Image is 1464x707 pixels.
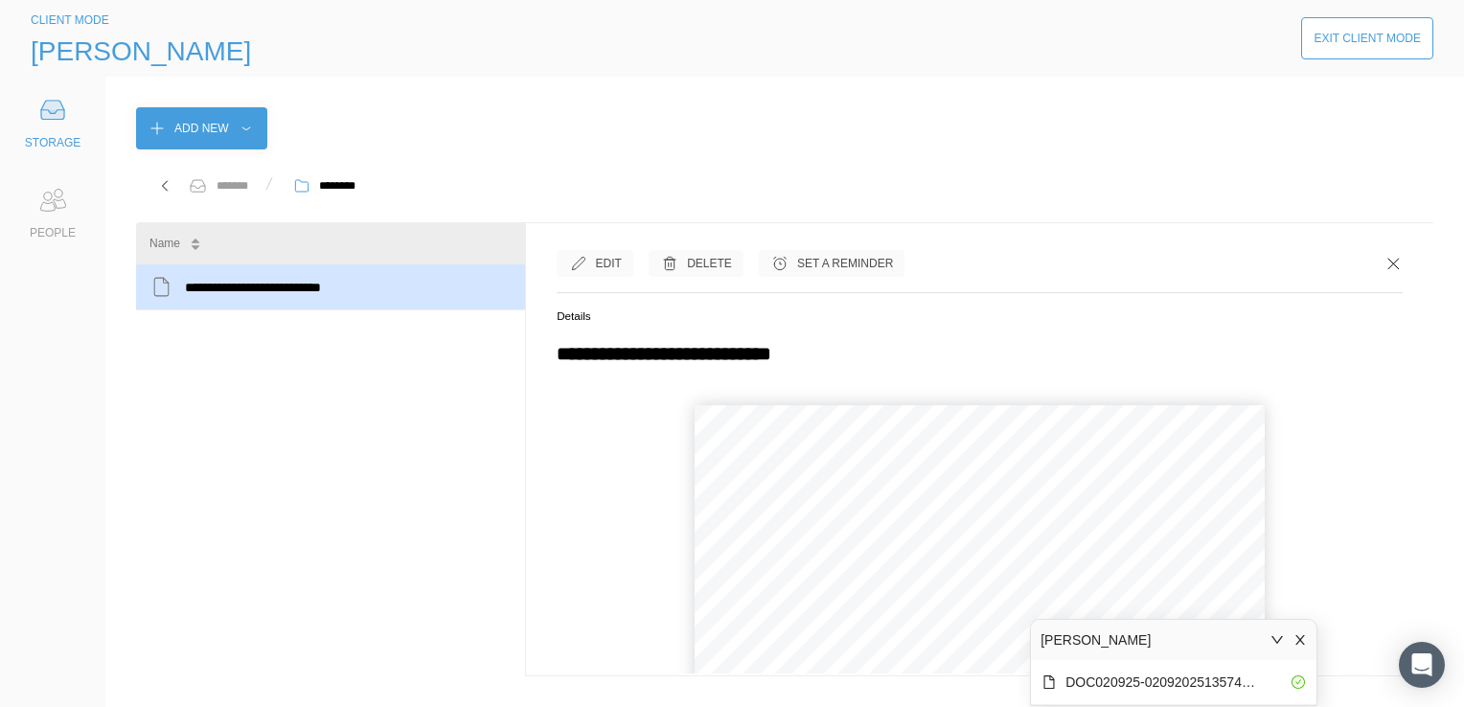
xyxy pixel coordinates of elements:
[174,119,229,138] div: Add New
[30,223,76,242] div: PEOPLE
[1270,633,1284,647] span: down
[1314,29,1421,48] div: Exit Client Mode
[1399,642,1445,688] div: Open Intercom Messenger
[1301,17,1433,59] button: Exit Client Mode
[1042,675,1056,689] span: file
[1065,672,1257,693] div: DOC020925-02092025135749.pdf
[557,308,1403,325] h5: Details
[31,36,251,67] span: [PERSON_NAME]
[759,250,904,277] button: Set a Reminder
[31,13,109,27] span: CLIENT MODE
[1293,633,1307,647] span: close
[1041,629,1151,650] div: [PERSON_NAME]
[797,254,893,273] div: Set a Reminder
[1292,675,1305,689] span: check-circle
[25,133,80,152] div: STORAGE
[557,250,633,277] button: Edit
[136,107,267,149] button: Add New
[596,254,622,273] div: Edit
[649,250,743,277] button: Delete
[687,254,732,273] div: Delete
[149,234,180,253] div: Name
